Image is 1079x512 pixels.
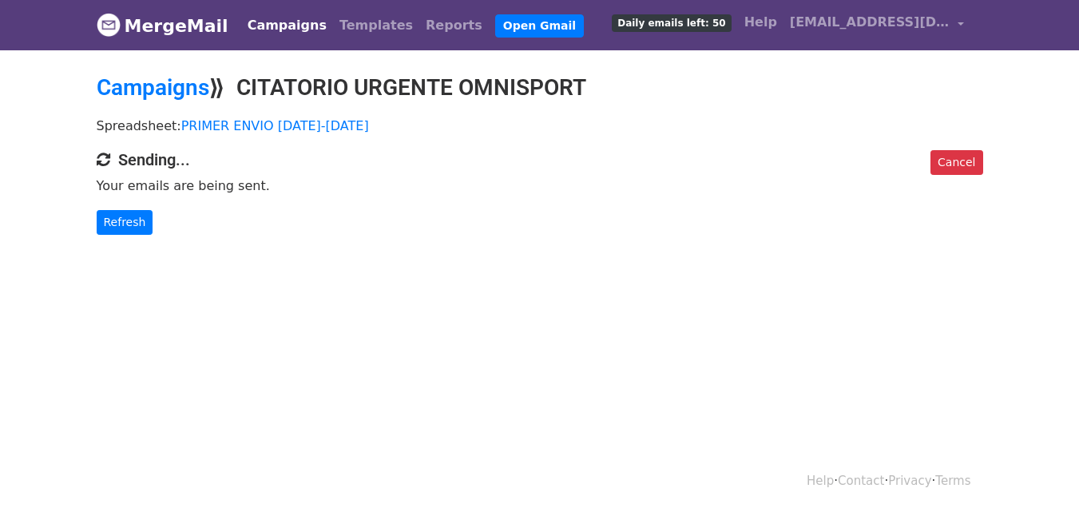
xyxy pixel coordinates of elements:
[888,474,931,488] a: Privacy
[930,150,982,175] a: Cancel
[605,6,737,38] a: Daily emails left: 50
[419,10,489,42] a: Reports
[97,13,121,37] img: MergeMail logo
[333,10,419,42] a: Templates
[97,9,228,42] a: MergeMail
[838,474,884,488] a: Contact
[97,210,153,235] a: Refresh
[97,177,983,194] p: Your emails are being sent.
[181,118,369,133] a: PRIMER ENVIO [DATE]-[DATE]
[97,74,983,101] h2: ⟫ CITATORIO URGENTE OMNISPORT
[97,74,209,101] a: Campaigns
[612,14,731,32] span: Daily emails left: 50
[783,6,970,44] a: [EMAIL_ADDRESS][DOMAIN_NAME]
[241,10,333,42] a: Campaigns
[495,14,584,38] a: Open Gmail
[790,13,950,32] span: [EMAIL_ADDRESS][DOMAIN_NAME]
[97,150,983,169] h4: Sending...
[807,474,834,488] a: Help
[738,6,783,38] a: Help
[935,474,970,488] a: Terms
[97,117,983,134] p: Spreadsheet:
